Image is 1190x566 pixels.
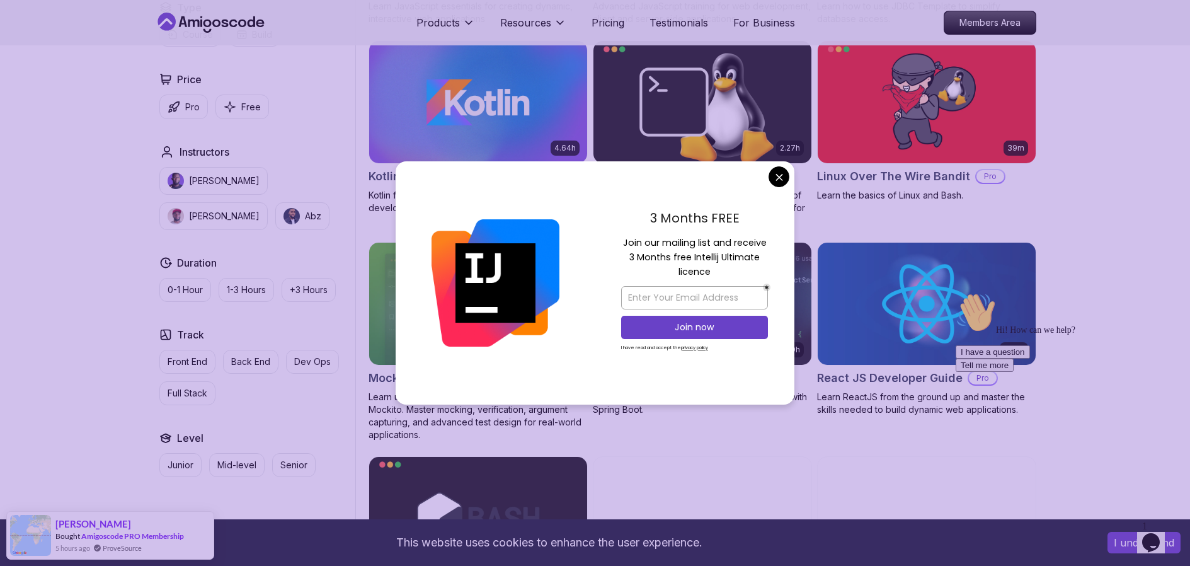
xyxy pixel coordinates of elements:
img: React JS Developer Guide card [818,243,1036,365]
p: Back End [231,355,270,368]
p: Learn unit testing in [GEOGRAPHIC_DATA] using Mockito. Master mocking, verification, argument cap... [369,391,588,441]
button: instructor img[PERSON_NAME] [159,202,268,230]
button: Resources [500,15,566,40]
p: [PERSON_NAME] [189,210,260,222]
button: Junior [159,453,202,477]
button: Products [416,15,475,40]
img: :wave: [5,5,45,45]
a: ProveSource [103,544,142,552]
button: instructor img[PERSON_NAME] [159,167,268,195]
img: instructor img [168,173,184,189]
iframe: chat widget [951,287,1177,509]
p: 1-3 Hours [227,284,266,296]
p: Abz [305,210,321,222]
span: Hi! How can we help? [5,38,125,47]
a: Pricing [592,15,624,30]
button: +3 Hours [282,278,336,302]
div: 👋Hi! How can we help?I have a questionTell me more [5,5,232,84]
p: +3 Hours [290,284,328,296]
iframe: chat widget [1137,516,1177,553]
h2: Track [177,327,204,342]
a: Testimonials [649,15,708,30]
button: 1-3 Hours [219,278,274,302]
img: Linux for Professionals card [593,41,811,163]
button: Front End [159,350,215,374]
button: I have a question [5,58,79,71]
h2: Level [177,430,203,446]
a: Linux Over The Wire Bandit card39mLinux Over The Wire BanditProLearn the basics of Linux and Bash. [817,40,1036,202]
button: Free [215,95,269,119]
button: Full Stack [159,381,215,405]
p: Dev Ops [294,355,331,368]
h2: Mockito & Java Unit Testing [369,369,526,387]
p: Learn ReactJS from the ground up and master the skills needed to build dynamic web applications. [817,391,1036,416]
p: Front End [168,355,207,368]
button: Back End [223,350,278,374]
h2: Linux Over The Wire Bandit [817,168,970,185]
p: Senior [280,459,307,471]
p: Pro [185,101,200,113]
a: Linux for Professionals card2.27hLinux for ProfessionalsProMaster the advanced concepts and techn... [593,40,812,227]
button: Mid-level [209,453,265,477]
a: Mockito & Java Unit Testing card2.02hNEWMockito & Java Unit TestingProLearn unit testing in [GEOG... [369,242,588,441]
p: Junior [168,459,193,471]
button: Tell me more [5,71,63,84]
button: Accept cookies [1107,532,1181,553]
img: Mockito & Java Unit Testing card [369,243,587,365]
a: React JS Developer Guide card8.28hReact JS Developer GuideProLearn ReactJS from the ground up and... [817,242,1036,416]
img: Linux Over The Wire Bandit card [818,41,1036,163]
span: Bought [55,531,80,541]
p: [PERSON_NAME] [189,175,260,187]
p: 4.64h [554,143,576,153]
p: Full Stack [168,387,207,400]
p: Learn the basics of Linux and Bash. [817,189,1036,202]
h2: Duration [177,255,217,270]
a: Amigoscode PRO Membership [81,531,184,541]
span: 5 hours ago [55,543,90,553]
button: Pro [159,95,208,119]
button: Dev Ops [286,350,339,374]
p: Mid-level [217,459,256,471]
button: 0-1 Hour [159,278,211,302]
p: 0-1 Hour [168,284,203,296]
img: instructor img [283,208,300,224]
p: 2.27h [780,143,800,153]
h2: React JS Developer Guide [817,369,963,387]
img: Kotlin for Beginners card [369,41,587,163]
h2: Instructors [180,144,229,159]
p: Free [241,101,261,113]
p: 39m [1007,143,1024,153]
button: Senior [272,453,316,477]
p: Products [416,15,460,30]
h2: Kotlin for Beginners [369,168,479,185]
p: Members Area [944,11,1036,34]
h2: Price [177,72,202,87]
a: For Business [733,15,795,30]
img: provesource social proof notification image [10,515,51,556]
p: Pro [976,170,1004,183]
p: Resources [500,15,551,30]
a: Members Area [944,11,1036,35]
span: [PERSON_NAME] [55,519,131,529]
img: instructor img [168,208,184,224]
a: Kotlin for Beginners card4.64hKotlin for BeginnersKotlin fundamentals for mobile, game, and web d... [369,40,588,214]
button: instructor imgAbz [275,202,329,230]
div: This website uses cookies to enhance the user experience. [9,529,1089,557]
p: Kotlin fundamentals for mobile, game, and web development [369,189,588,214]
